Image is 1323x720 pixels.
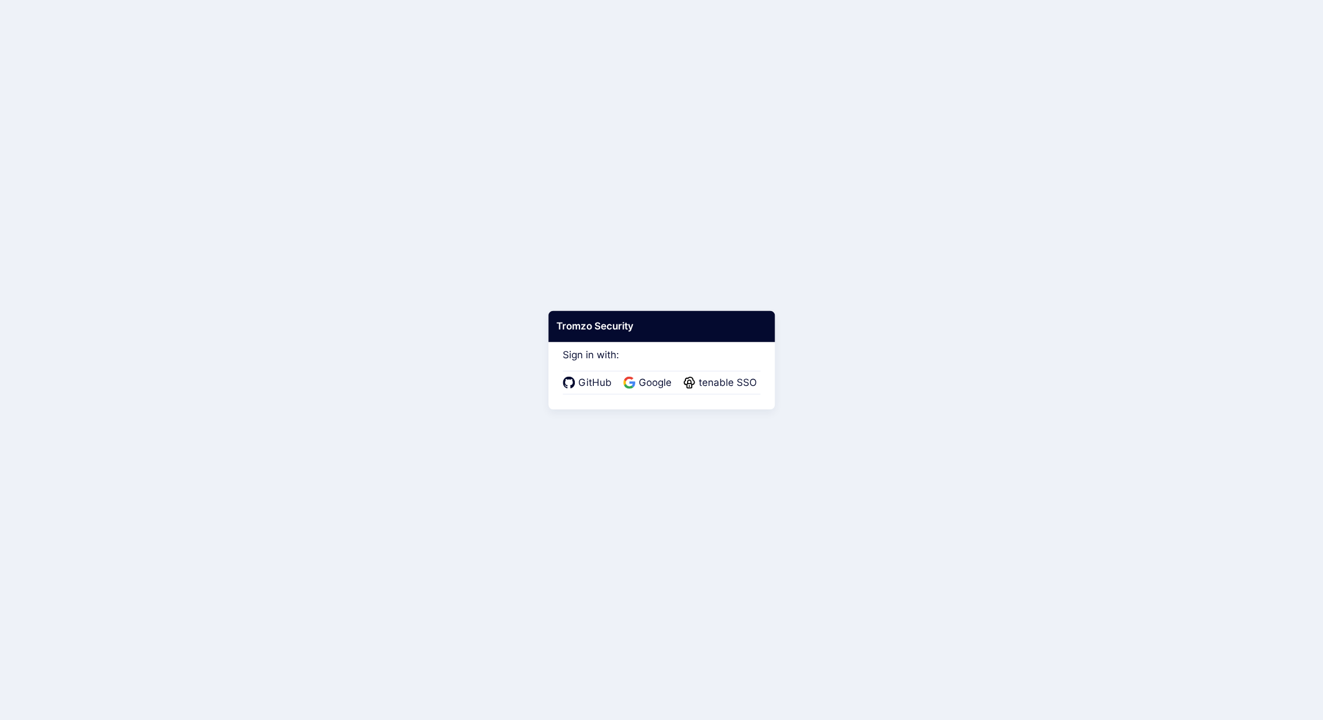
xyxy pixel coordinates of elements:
[683,376,760,391] a: tenable SSO
[575,376,615,391] span: GitHub
[695,376,760,391] span: tenable SSO
[548,311,775,342] div: Tromzo Security
[563,376,615,391] a: GitHub
[635,376,675,391] span: Google
[623,376,675,391] a: Google
[563,334,760,395] div: Sign in with:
